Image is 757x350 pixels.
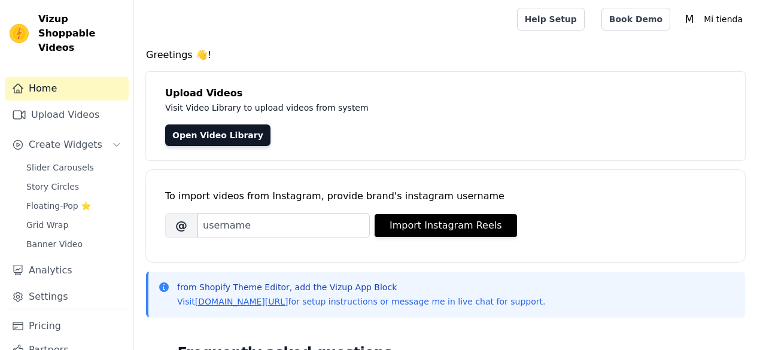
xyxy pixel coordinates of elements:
[19,236,129,252] a: Banner Video
[517,8,585,31] a: Help Setup
[26,162,94,174] span: Slider Carousels
[19,217,129,233] a: Grid Wrap
[29,138,102,152] span: Create Widgets
[177,296,545,308] p: Visit for setup instructions or message me in live chat for support.
[177,281,545,293] p: from Shopify Theme Editor, add the Vizup App Block
[165,124,270,146] a: Open Video Library
[26,200,91,212] span: Floating-Pop ⭐
[38,12,124,55] span: Vizup Shoppable Videos
[165,189,726,203] div: To import videos from Instagram, provide brand's instagram username
[5,103,129,127] a: Upload Videos
[165,86,726,101] h4: Upload Videos
[19,159,129,176] a: Slider Carousels
[680,8,747,30] button: M Mi tienda
[26,238,83,250] span: Banner Video
[10,24,29,43] img: Vizup
[146,48,745,62] h4: Greetings 👋!
[19,178,129,195] a: Story Circles
[685,13,694,25] text: M
[601,8,670,31] a: Book Demo
[195,297,288,306] a: [DOMAIN_NAME][URL]
[5,258,129,282] a: Analytics
[19,197,129,214] a: Floating-Pop ⭐
[5,133,129,157] button: Create Widgets
[5,285,129,309] a: Settings
[165,213,197,238] span: @
[197,213,370,238] input: username
[375,214,517,237] button: Import Instagram Reels
[5,77,129,101] a: Home
[699,8,747,30] p: Mi tienda
[26,181,79,193] span: Story Circles
[5,314,129,338] a: Pricing
[165,101,701,115] p: Visit Video Library to upload videos from system
[26,219,68,231] span: Grid Wrap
